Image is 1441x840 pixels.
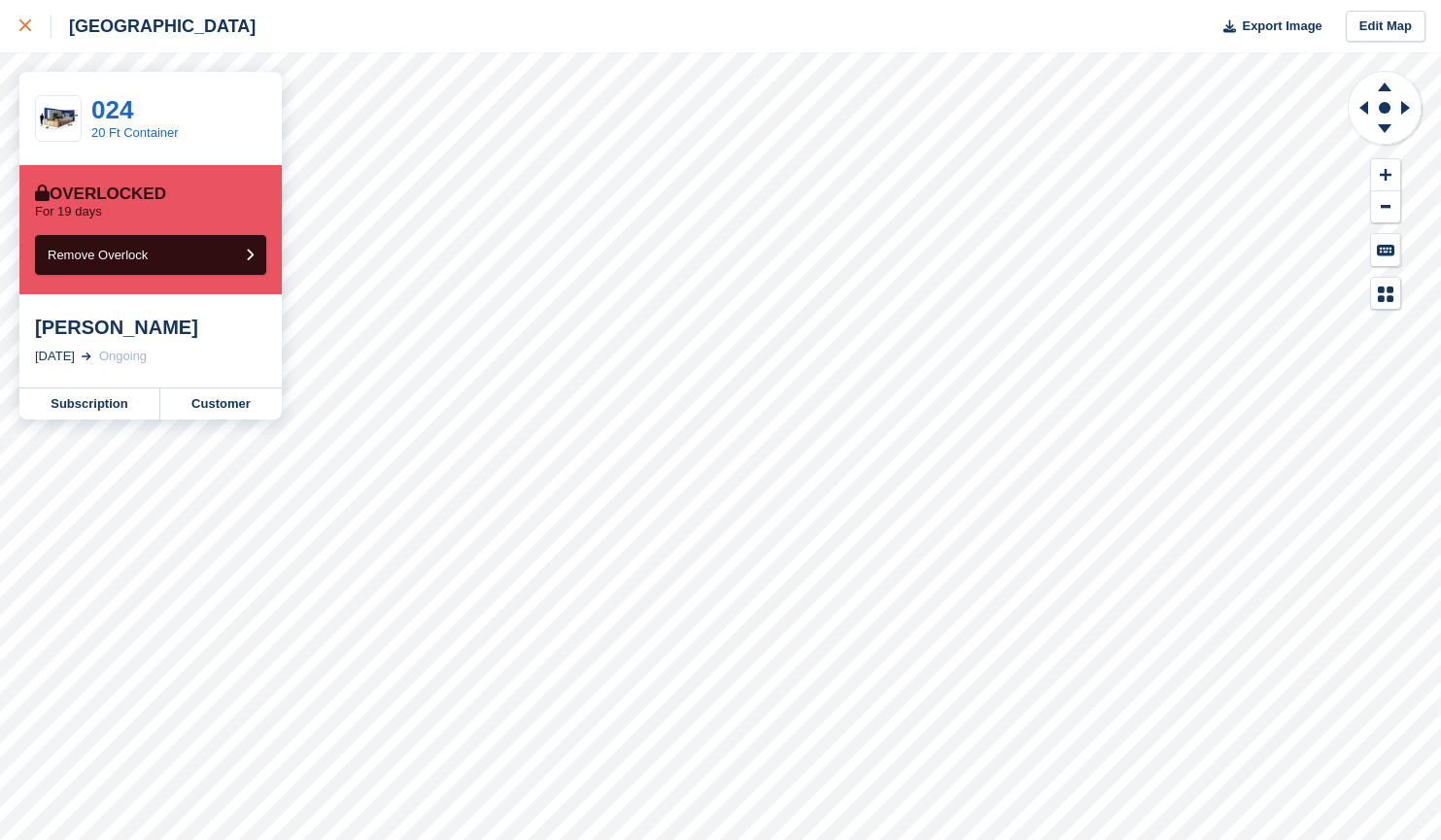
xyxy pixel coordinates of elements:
a: Customer [160,388,282,420]
span: Export Image [1242,17,1321,36]
button: Zoom In [1371,159,1400,191]
span: Remove Overlock [48,248,148,262]
button: Remove Overlock [35,235,266,275]
button: Map Legend [1371,278,1400,310]
button: Keyboard Shortcuts [1371,234,1400,266]
button: Zoom Out [1371,191,1400,223]
div: [DATE] [35,347,75,366]
button: Export Image [1212,11,1322,43]
div: [PERSON_NAME] [35,316,266,339]
div: Ongoing [99,347,147,366]
a: Subscription [19,388,160,420]
a: Edit Map [1346,11,1425,43]
a: 024 [91,95,133,124]
p: For 19 days [35,204,102,219]
div: [GEOGRAPHIC_DATA] [51,15,256,38]
div: Overlocked [35,185,166,204]
img: 20-ft-container%20(34).jpg [36,102,81,136]
img: arrow-right-light-icn-cde0832a797a2874e46488d9cf13f60e5c3a73dbe684e267c42b8395dfbc2abf.svg [82,353,91,360]
a: 20 Ft Container [91,125,179,140]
